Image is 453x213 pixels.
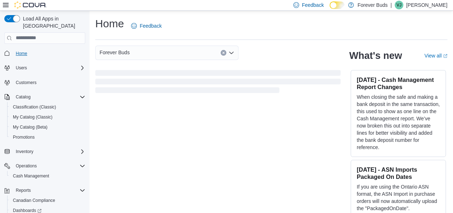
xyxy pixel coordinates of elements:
[10,103,59,111] a: Classification (Classic)
[1,48,88,59] button: Home
[10,133,85,142] span: Promotions
[1,92,88,102] button: Catalog
[7,102,88,112] button: Classification (Classic)
[10,172,52,180] a: Cash Management
[10,123,85,131] span: My Catalog (Beta)
[10,113,56,121] a: My Catalog (Classic)
[13,93,85,101] span: Catalog
[1,161,88,171] button: Operations
[7,112,88,122] button: My Catalog (Classic)
[329,1,344,9] input: Dark Mode
[390,1,392,9] p: |
[396,1,401,9] span: VJ
[1,63,88,73] button: Users
[221,50,226,56] button: Clear input
[13,147,85,156] span: Inventory
[13,104,56,110] span: Classification (Classic)
[13,147,36,156] button: Inventory
[16,94,30,100] span: Catalog
[10,113,85,121] span: My Catalog (Classic)
[13,186,34,195] button: Reports
[13,78,85,87] span: Customers
[10,196,58,205] a: Canadian Compliance
[13,64,30,72] button: Users
[395,1,403,9] div: Vish Joshi
[128,19,164,33] a: Feedback
[13,186,85,195] span: Reports
[16,187,31,193] span: Reports
[406,1,447,9] p: [PERSON_NAME]
[13,64,85,72] span: Users
[357,93,440,151] p: When closing the safe and making a bank deposit in the same transaction, this used to show as one...
[357,76,440,91] h3: [DATE] - Cash Management Report Changes
[13,49,85,58] span: Home
[7,195,88,205] button: Canadian Compliance
[357,183,440,212] p: If you are using the Ontario ASN format, the ASN Import in purchase orders will now automatically...
[10,196,85,205] span: Canadian Compliance
[13,124,48,130] span: My Catalog (Beta)
[10,123,50,131] a: My Catalog (Beta)
[13,114,53,120] span: My Catalog (Classic)
[1,185,88,195] button: Reports
[357,166,440,180] h3: [DATE] - ASN Imports Packaged On Dates
[95,17,124,31] h1: Home
[13,173,49,179] span: Cash Management
[16,80,37,85] span: Customers
[7,132,88,142] button: Promotions
[443,54,447,58] svg: External link
[10,133,38,142] a: Promotions
[14,1,47,9] img: Cova
[16,51,27,56] span: Home
[1,147,88,157] button: Inventory
[1,77,88,88] button: Customers
[7,122,88,132] button: My Catalog (Beta)
[100,48,130,57] span: Forever Buds
[13,198,55,203] span: Canadian Compliance
[16,149,33,154] span: Inventory
[10,172,85,180] span: Cash Management
[13,78,39,87] a: Customers
[16,65,27,71] span: Users
[13,134,35,140] span: Promotions
[95,71,341,94] span: Loading
[357,1,387,9] p: Forever Buds
[16,163,37,169] span: Operations
[228,50,234,56] button: Open list of options
[13,93,33,101] button: Catalog
[7,171,88,181] button: Cash Management
[13,162,40,170] button: Operations
[13,49,30,58] a: Home
[10,103,85,111] span: Classification (Classic)
[140,22,162,29] span: Feedback
[349,50,402,61] h2: What's new
[20,15,85,29] span: Load All Apps in [GEOGRAPHIC_DATA]
[424,53,447,59] a: View allExternal link
[13,162,85,170] span: Operations
[302,1,324,9] span: Feedback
